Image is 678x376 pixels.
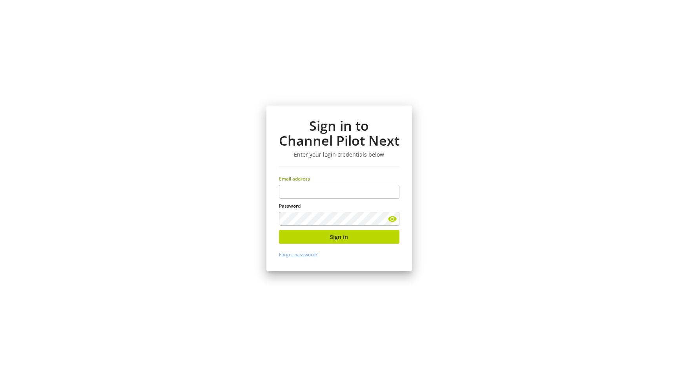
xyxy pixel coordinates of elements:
keeper-lock: Open Keeper Popup [386,187,395,196]
span: Email address [279,175,310,182]
span: Password [279,203,301,209]
button: Sign in [279,230,399,244]
h1: Sign in to Channel Pilot Next [279,118,399,148]
a: Forgot password? [279,251,317,258]
span: Sign in [330,233,348,241]
h3: Enter your login credentials below [279,151,399,158]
